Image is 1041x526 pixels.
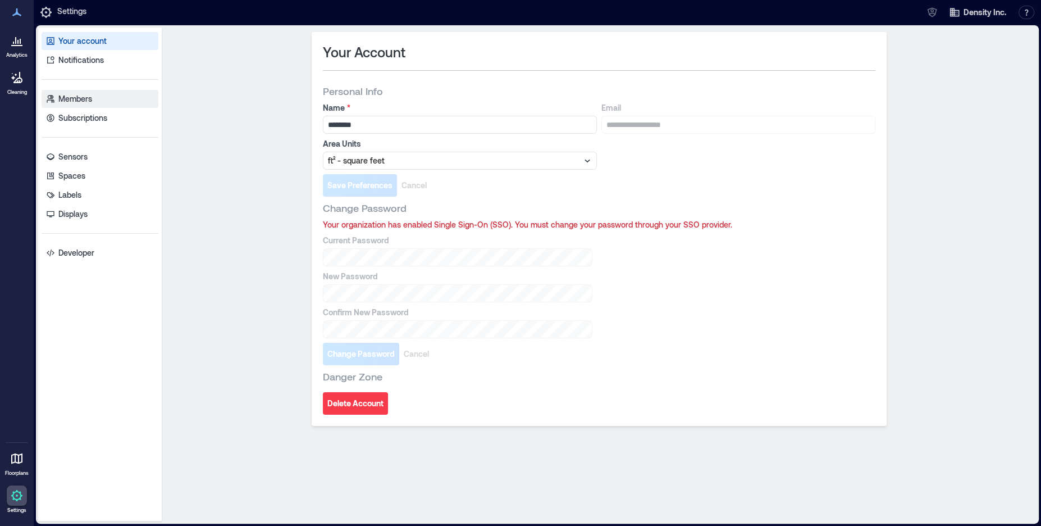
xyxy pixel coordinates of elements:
[323,392,388,415] button: Delete Account
[42,51,158,69] a: Notifications
[401,180,427,191] span: Cancel
[58,93,92,105] p: Members
[323,271,590,282] label: New Password
[323,138,595,149] label: Area Units
[57,6,86,19] p: Settings
[58,35,107,47] p: Your account
[399,343,433,365] button: Cancel
[404,348,429,360] span: Cancel
[323,102,595,114] label: Name
[3,482,30,517] a: Settings
[6,52,28,58] p: Analytics
[946,3,1010,21] button: Density Inc.
[323,201,407,215] span: Change Password
[323,343,399,365] button: Change Password
[58,55,104,66] p: Notifications
[323,43,405,61] span: Your Account
[58,151,88,162] p: Sensors
[42,109,158,127] a: Subscriptions
[323,84,383,98] span: Personal Info
[964,7,1006,18] span: Density Inc.
[323,370,382,383] span: Danger Zone
[42,167,158,185] a: Spaces
[323,219,875,230] div: Your organization has enabled Single Sign-On (SSO). You must change your password through your SS...
[42,90,158,108] a: Members
[58,247,94,259] p: Developer
[3,64,31,99] a: Cleaning
[58,112,107,124] p: Subscriptions
[7,89,27,96] p: Cleaning
[58,189,81,201] p: Labels
[58,170,85,182] p: Spaces
[323,235,590,246] label: Current Password
[601,102,873,114] label: Email
[2,445,32,480] a: Floorplans
[5,470,29,477] p: Floorplans
[397,174,431,197] button: Cancel
[42,186,158,204] a: Labels
[7,507,26,514] p: Settings
[3,27,31,62] a: Analytics
[327,348,395,360] span: Change Password
[42,244,158,262] a: Developer
[327,398,383,409] span: Delete Account
[42,205,158,223] a: Displays
[42,148,158,166] a: Sensors
[42,32,158,50] a: Your account
[323,307,590,318] label: Confirm New Password
[323,174,397,197] button: Save Preferences
[58,208,88,220] p: Displays
[327,180,392,191] span: Save Preferences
